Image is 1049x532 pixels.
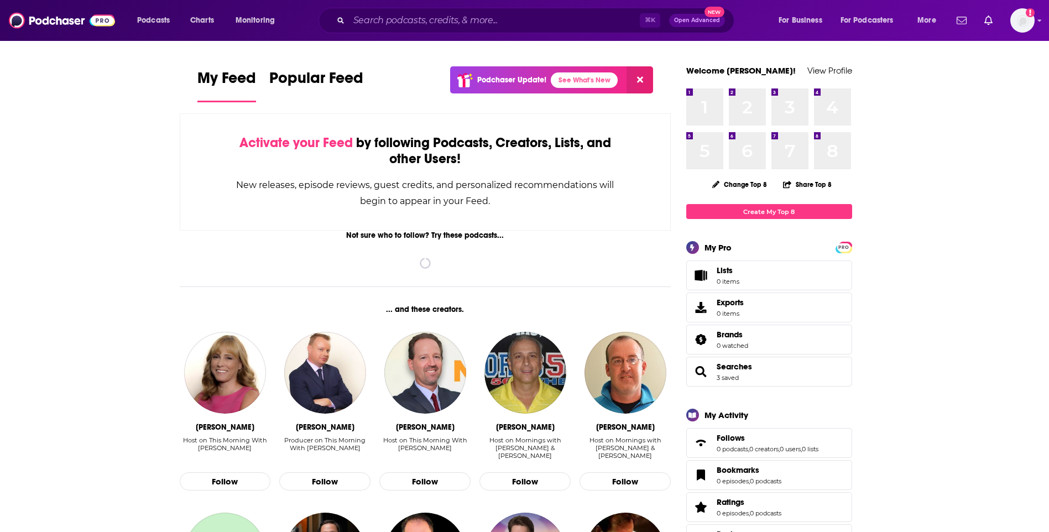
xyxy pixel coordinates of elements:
[717,497,744,507] span: Ratings
[686,492,852,522] span: Ratings
[690,364,712,379] a: Searches
[669,14,725,27] button: Open AdvancedNew
[717,330,743,340] span: Brands
[137,13,170,28] span: Podcasts
[717,330,748,340] a: Brands
[551,72,618,88] a: See What's New
[180,305,671,314] div: ... and these creators.
[779,445,780,453] span: ,
[690,332,712,347] a: Brands
[706,178,774,191] button: Change Top 8
[779,13,822,28] span: For Business
[917,13,936,28] span: More
[1026,8,1035,17] svg: Add a profile image
[584,332,666,414] img: Eli Savoie
[686,204,852,219] a: Create My Top 8
[749,509,750,517] span: ,
[580,436,671,460] div: Host on Mornings with [PERSON_NAME] & [PERSON_NAME]
[717,497,781,507] a: Ratings
[596,423,655,432] div: Eli Savoie
[184,332,266,414] img: Jennifer Kushinka
[748,445,749,453] span: ,
[704,242,732,253] div: My Pro
[479,472,571,491] button: Follow
[717,298,744,307] span: Exports
[479,436,571,460] div: Host on Mornings with [PERSON_NAME] & [PERSON_NAME]
[807,65,852,76] a: View Profile
[802,445,818,453] a: 0 lists
[239,134,353,151] span: Activate your Feed
[749,445,779,453] a: 0 creators
[329,8,745,33] div: Search podcasts, credits, & more...
[379,436,471,452] div: Host on This Morning With [PERSON_NAME]
[496,423,555,432] div: Greg Gaston
[180,436,271,452] div: Host on This Morning With [PERSON_NAME]
[952,11,971,30] a: Show notifications dropdown
[782,174,832,195] button: Share Top 8
[686,460,852,490] span: Bookmarks
[837,243,850,251] a: PRO
[690,268,712,283] span: Lists
[750,509,781,517] a: 0 podcasts
[717,362,752,372] a: Searches
[690,467,712,483] a: Bookmarks
[236,13,275,28] span: Monitoring
[379,472,471,491] button: Follow
[717,433,745,443] span: Follows
[129,12,184,29] button: open menu
[1010,8,1035,33] button: Show profile menu
[686,357,852,387] span: Searches
[236,177,615,209] div: New releases, episode reviews, guest credits, and personalized recommendations will begin to appe...
[980,11,997,30] a: Show notifications dropdown
[180,231,671,240] div: Not sure who to follow? Try these podcasts...
[180,472,271,491] button: Follow
[180,436,271,460] div: Host on This Morning With Gordon Deal
[197,69,256,102] a: My Feed
[717,374,739,382] a: 3 saved
[717,509,749,517] a: 0 episodes
[580,436,671,460] div: Host on Mornings with Greg & Eli
[717,265,733,275] span: Lists
[484,332,566,414] img: Greg Gaston
[236,135,615,167] div: by following Podcasts, Creators, Lists, and other Users!
[269,69,363,94] span: Popular Feed
[717,342,748,350] a: 0 watched
[690,300,712,315] span: Exports
[717,265,739,275] span: Lists
[801,445,802,453] span: ,
[269,69,363,102] a: Popular Feed
[349,12,640,29] input: Search podcasts, credits, & more...
[479,436,571,460] div: Host on Mornings with Greg & Eli
[717,465,759,475] span: Bookmarks
[296,423,354,432] div: Mike Gavin
[686,325,852,354] span: Brands
[9,10,115,31] img: Podchaser - Follow, Share and Rate Podcasts
[704,410,748,420] div: My Activity
[279,436,370,452] div: Producer on This Morning With [PERSON_NAME]
[674,18,720,23] span: Open Advanced
[686,65,796,76] a: Welcome [PERSON_NAME]!
[384,332,466,414] img: Gordon Deal
[749,477,750,485] span: ,
[833,12,910,29] button: open menu
[686,428,852,458] span: Follows
[284,332,366,414] img: Mike Gavin
[837,243,850,252] span: PRO
[190,13,214,28] span: Charts
[690,499,712,515] a: Ratings
[279,436,370,460] div: Producer on This Morning With Gordon Deal
[717,310,744,317] span: 0 items
[780,445,801,453] a: 0 users
[379,436,471,460] div: Host on This Morning With Gordon Deal
[910,12,950,29] button: open menu
[704,7,724,17] span: New
[197,69,256,94] span: My Feed
[279,472,370,491] button: Follow
[1010,8,1035,33] img: User Profile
